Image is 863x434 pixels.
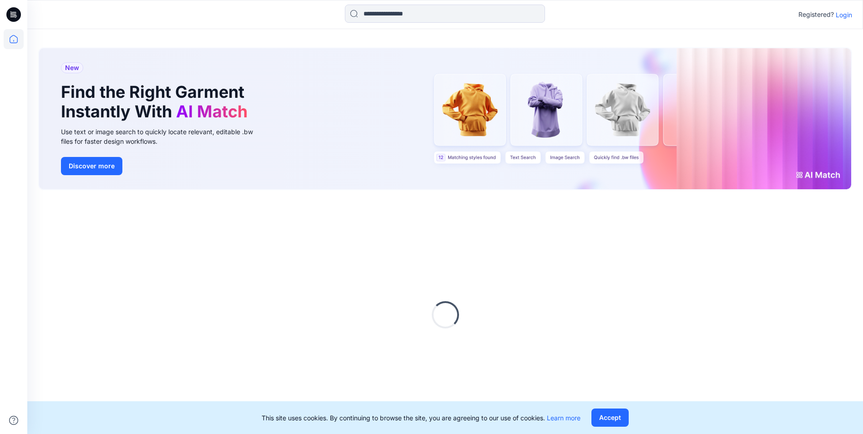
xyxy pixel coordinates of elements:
button: Discover more [61,157,122,175]
span: New [65,62,79,73]
p: This site uses cookies. By continuing to browse the site, you are agreeing to our use of cookies. [262,413,580,423]
div: Use text or image search to quickly locate relevant, editable .bw files for faster design workflows. [61,127,266,146]
p: Registered? [798,9,834,20]
p: Login [836,10,852,20]
span: AI Match [176,101,247,121]
button: Accept [591,409,629,427]
a: Learn more [547,414,580,422]
h1: Find the Right Garment Instantly With [61,82,252,121]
